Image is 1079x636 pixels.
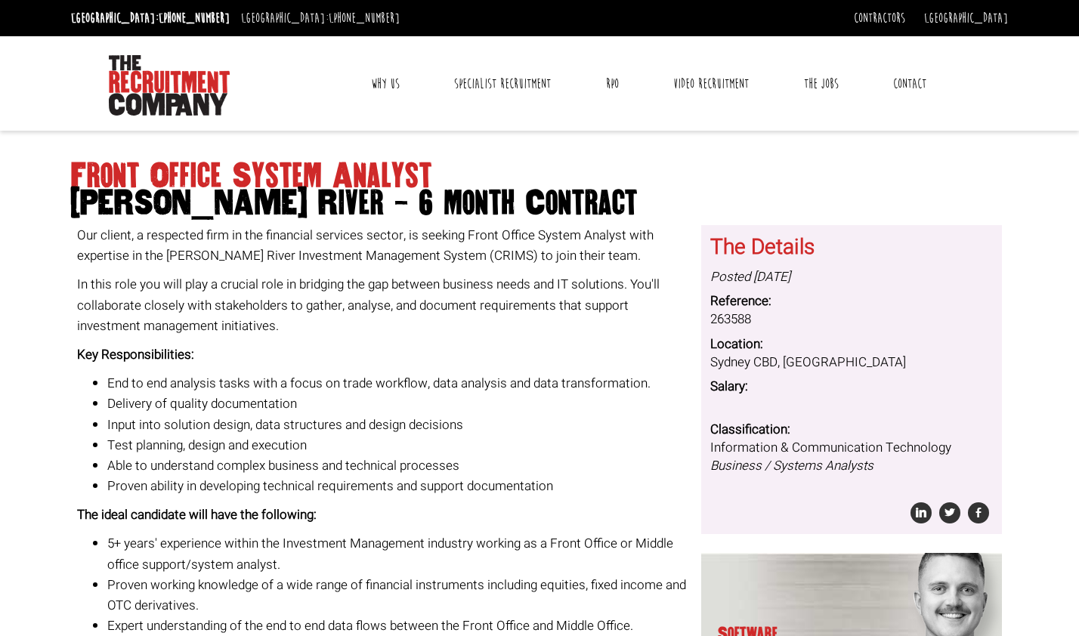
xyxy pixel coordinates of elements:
[882,65,938,103] a: Contact
[329,10,400,26] a: [PHONE_NUMBER]
[793,65,850,103] a: The Jobs
[710,456,873,475] i: Business / Systems Analysts
[107,373,691,394] li: End to end analysis tasks with a focus on trade workflow, data analysis and data transformation.
[77,274,691,336] p: In this role you will play a crucial role in bridging the gap between business needs and IT solut...
[237,6,403,30] li: [GEOGRAPHIC_DATA]:
[710,310,993,329] dd: 263588
[77,505,317,524] strong: The ideal candidate will have the following:
[109,55,230,116] img: The Recruitment Company
[710,267,790,286] i: Posted [DATE]
[443,65,562,103] a: Specialist Recruitment
[710,439,993,476] dd: Information & Communication Technology
[710,236,993,260] h3: The Details
[71,190,1008,217] span: [PERSON_NAME] River - 6 month Contract
[107,455,691,476] li: Able to understand complex business and technical processes
[710,292,993,310] dt: Reference:
[107,435,691,455] li: Test planning, design and execution
[107,533,691,574] li: 5+ years' experience within the Investment Management industry working as a Front Office or Middl...
[710,421,993,439] dt: Classification:
[159,10,230,26] a: [PHONE_NUMBER]
[67,6,233,30] li: [GEOGRAPHIC_DATA]:
[924,10,1008,26] a: [GEOGRAPHIC_DATA]
[595,65,630,103] a: RPO
[77,345,194,364] strong: Key Responsibilities:
[107,575,691,616] li: Proven working knowledge of a wide range of financial instruments including equities, fixed incom...
[77,225,691,266] p: Our client, a respected firm in the financial services sector, is seeking Front Office System Ana...
[107,394,691,414] li: Delivery of quality documentation
[360,65,411,103] a: Why Us
[71,162,1008,217] h1: Front Office System Analyst
[107,415,691,435] li: Input into solution design, data structures and design decisions
[107,616,691,636] li: Expert understanding of the end to end data flows between the Front Office and Middle Office.
[854,10,905,26] a: Contractors
[710,354,993,372] dd: Sydney CBD, [GEOGRAPHIC_DATA]
[662,65,760,103] a: Video Recruitment
[710,335,993,354] dt: Location:
[710,378,993,396] dt: Salary:
[107,476,691,496] li: Proven ability in developing technical requirements and support documentation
